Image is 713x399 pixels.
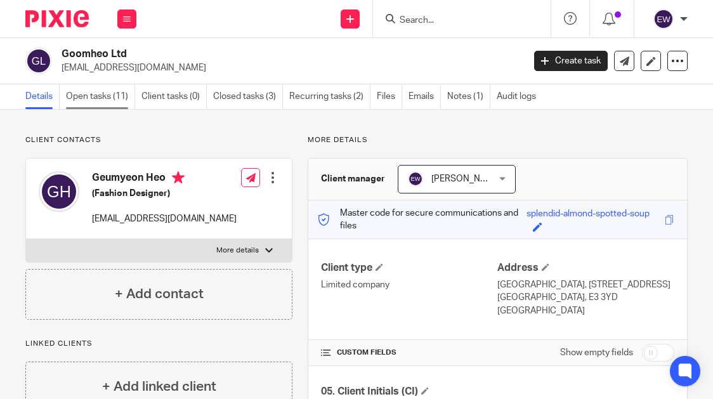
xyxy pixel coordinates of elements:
input: Search [398,15,513,27]
a: Files [377,84,402,109]
span: [PERSON_NAME] [431,174,501,183]
img: svg%3E [653,9,674,29]
p: Limited company [321,278,498,291]
img: Pixie [25,10,89,27]
p: Master code for secure communications and files [318,207,527,233]
p: Client contacts [25,135,292,145]
p: More details [308,135,688,145]
label: Show empty fields [560,346,633,359]
a: Create task [534,51,608,71]
a: Open tasks (11) [66,84,135,109]
img: svg%3E [39,171,79,212]
a: Emails [409,84,441,109]
h4: Address [497,261,674,275]
p: [EMAIL_ADDRESS][DOMAIN_NAME] [92,213,237,225]
h2: Goomheo Ltd [62,48,424,61]
i: Primary [172,171,185,184]
h3: Client manager [321,173,385,185]
img: svg%3E [408,171,423,186]
h4: Client type [321,261,498,275]
h4: + Add linked client [102,377,216,396]
a: Client tasks (0) [141,84,207,109]
p: Linked clients [25,339,292,349]
h4: + Add contact [115,284,204,304]
p: [GEOGRAPHIC_DATA], E3 3YD [497,291,674,304]
p: [EMAIL_ADDRESS][DOMAIN_NAME] [62,62,515,74]
p: More details [216,245,259,256]
h4: Geumyeon Heo [92,171,237,187]
a: Notes (1) [447,84,490,109]
div: splendid-almond-spotted-soup [527,207,650,222]
a: Closed tasks (3) [213,84,283,109]
h4: 05. Client Initials (CI) [321,385,498,398]
h4: CUSTOM FIELDS [321,348,498,358]
p: [GEOGRAPHIC_DATA], [STREET_ADDRESS] [497,278,674,291]
a: Audit logs [497,84,542,109]
h5: (Fashion Designer) [92,187,237,200]
img: svg%3E [25,48,52,74]
p: [GEOGRAPHIC_DATA] [497,304,674,317]
a: Recurring tasks (2) [289,84,370,109]
a: Details [25,84,60,109]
